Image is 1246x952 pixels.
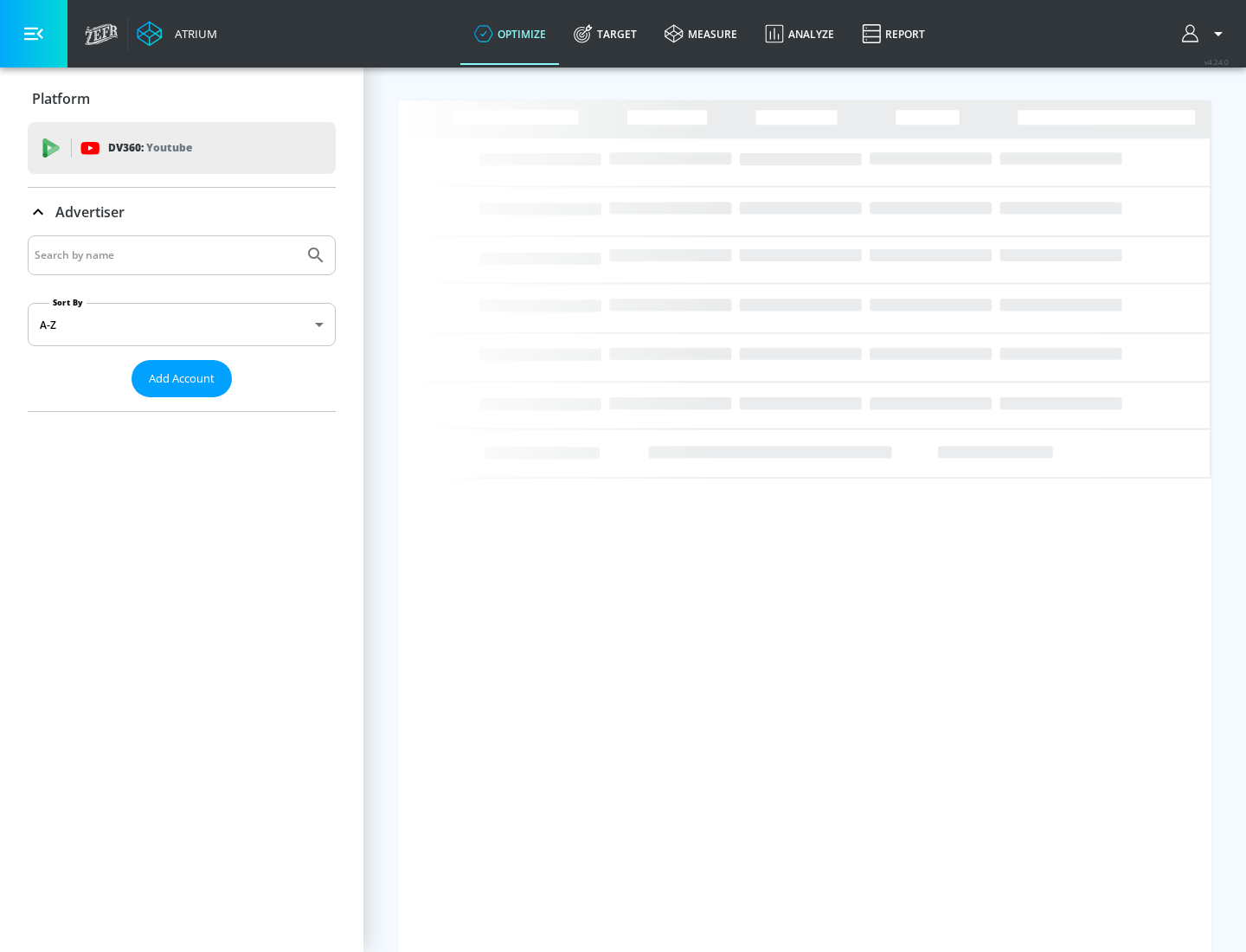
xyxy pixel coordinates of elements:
p: Youtube [146,138,192,157]
div: DV360: Youtube [28,122,336,174]
div: Atrium [168,26,217,42]
button: Add Account [132,360,232,397]
a: optimize [460,3,560,65]
a: Atrium [137,21,217,47]
label: Sort By [49,297,87,308]
div: Platform [28,74,336,123]
a: Target [560,3,651,65]
span: v 4.24.0 [1204,57,1229,67]
div: Advertiser [28,188,336,236]
div: Advertiser [28,235,336,411]
nav: list of Advertiser [28,397,336,411]
p: Platform [32,89,90,108]
input: Search by name [35,244,297,267]
p: DV360: [108,138,192,158]
a: measure [651,3,751,65]
div: A-Z [28,303,336,346]
a: Analyze [751,3,848,65]
p: Advertiser [55,203,125,222]
span: Add Account [149,369,215,389]
a: Report [848,3,939,65]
